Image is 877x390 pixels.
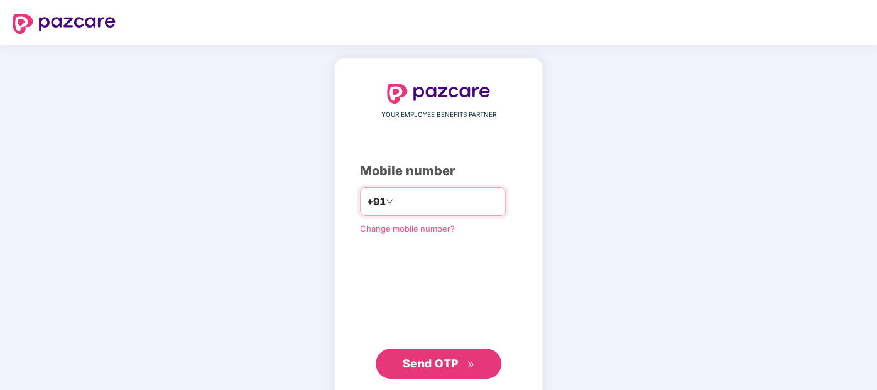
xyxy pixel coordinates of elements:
[467,360,475,369] span: double-right
[367,194,386,210] span: +91
[387,84,490,104] img: logo
[386,198,393,205] span: down
[376,349,501,379] button: Send OTPdouble-right
[381,110,496,120] span: YOUR EMPLOYEE BENEFITS PARTNER
[360,161,517,181] div: Mobile number
[360,224,455,234] a: Change mobile number?
[403,357,459,370] span: Send OTP
[13,14,116,34] img: logo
